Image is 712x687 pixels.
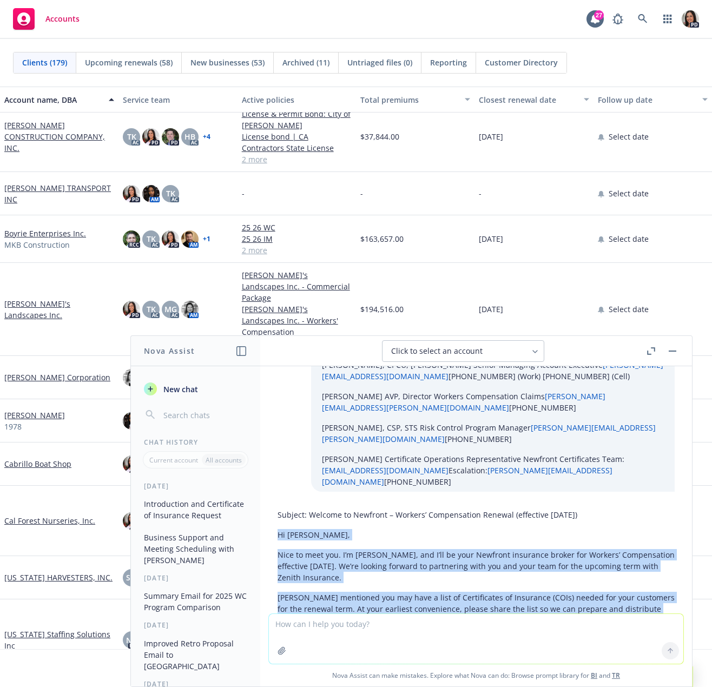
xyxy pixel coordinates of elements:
span: Select date [609,188,649,199]
span: - [479,188,482,199]
div: [DATE] [131,620,260,630]
p: [PERSON_NAME] mentioned you may have a list of Certificates of Insurance (COIs) needed for your c... [278,592,675,626]
span: TK [127,131,136,142]
span: Click to select an account [391,346,483,356]
a: 2 more [242,245,352,256]
a: + 4 [203,134,210,140]
span: 1978 [4,421,22,432]
a: [US_STATE] Staffing Solutions Inc [4,629,114,651]
button: Improved Retro Proposal Email to [GEOGRAPHIC_DATA] [140,635,252,675]
span: NP [126,635,137,646]
img: photo [181,230,199,248]
h1: Nova Assist [144,345,195,356]
a: + 1 [203,236,210,242]
span: Select date [609,233,649,245]
a: Cal Forest Nurseries, Inc. [4,515,95,526]
button: Active policies [238,87,356,113]
img: photo [123,301,140,318]
div: Follow up date [598,94,696,105]
p: [PERSON_NAME] AVP, Director Workers Compensation Claims [PHONE_NUMBER] [322,391,664,413]
span: SM [126,572,137,583]
p: [PERSON_NAME], CSP, STS Risk Control Program Manager [PHONE_NUMBER] [322,422,664,445]
span: [DATE] [479,303,503,315]
a: [PERSON_NAME]'s Landscapes Inc. [4,298,114,321]
span: TK [166,188,175,199]
span: $163,657.00 [360,233,404,245]
img: photo [123,512,140,530]
button: Summary Email for 2025 WC Program Comparison [140,587,252,616]
img: photo [682,10,699,28]
img: photo [162,230,179,248]
span: $194,516.00 [360,303,404,315]
a: Accounts [9,4,84,34]
img: photo [123,230,140,248]
a: BI [591,671,597,680]
p: Current account [149,455,198,465]
a: [PERSON_NAME]'s Landscapes Inc. - Workers' Compensation [242,303,352,338]
p: Subject: Welcome to Newfront – Workers’ Compensation Renewal (effective [DATE]) [278,509,675,520]
span: - [360,188,363,199]
div: Total premiums [360,94,458,105]
span: MG [164,303,177,315]
a: Boyrie Enterprises Inc. [4,228,86,239]
a: Search [632,8,654,30]
a: [PERSON_NAME] TRANSPORT INC [4,182,114,205]
a: License bond | CA Contractors State License [242,131,352,154]
a: [PERSON_NAME] CONSTRUCTION COMPANY, INC. [4,120,114,154]
span: [DATE] [479,131,503,142]
span: TK [147,233,156,245]
span: Upcoming renewals (58) [85,57,173,68]
span: Nova Assist can make mistakes. Explore what Nova can do: Browse prompt library for and [265,664,688,686]
button: Business Support and Meeting Scheduling with [PERSON_NAME] [140,529,252,569]
img: photo [123,369,140,386]
button: Click to select an account [382,340,544,362]
button: Introduction and Certificate of Insurance Request [140,495,252,524]
span: [DATE] [479,233,503,245]
div: Service team [123,94,233,105]
span: TK [147,303,156,315]
span: $37,844.00 [360,131,399,142]
button: Service team [118,87,237,113]
span: MKB Construction [4,239,70,250]
a: Report a Bug [607,8,629,30]
a: [US_STATE] HARVESTERS, INC. [4,572,113,583]
a: [PERSON_NAME] [4,409,65,421]
span: Accounts [45,15,80,23]
a: [PERSON_NAME] Corporation [4,372,110,383]
img: photo [123,185,140,202]
span: - [242,188,245,199]
span: New businesses (53) [190,57,265,68]
a: TR [612,671,620,680]
span: HB [184,131,195,142]
div: Closest renewal date [479,94,577,105]
input: Search chats [161,407,247,422]
span: Archived (11) [282,57,329,68]
img: photo [162,128,179,146]
span: Clients (179) [22,57,67,68]
div: Active policies [242,94,352,105]
a: Cabrillo Boat Shop [4,458,71,470]
p: Nice to meet you. I’m [PERSON_NAME], and I’ll be your Newfront insurance broker for Workers’ Comp... [278,549,675,583]
a: License & Permit Bond: City of [PERSON_NAME] [242,108,352,131]
button: Total premiums [356,87,474,113]
span: New chat [161,384,198,395]
div: Account name, DBA [4,94,102,105]
p: [PERSON_NAME] Certificate Operations Representative Newfront Certificates Team: Escalation: [PHON... [322,453,664,487]
img: photo [142,185,160,202]
button: Follow up date [594,87,712,113]
a: [PERSON_NAME]'s Landscapes Inc. - Commercial Package [242,269,352,303]
span: Select date [609,303,649,315]
a: [EMAIL_ADDRESS][DOMAIN_NAME] [322,465,449,475]
button: New chat [140,379,252,399]
a: Switch app [657,8,678,30]
a: 25 26 IM [242,233,352,245]
img: photo [142,128,160,146]
span: Customer Directory [485,57,558,68]
p: Hi [PERSON_NAME], [278,529,675,540]
span: Reporting [430,57,467,68]
span: Select date [609,131,649,142]
div: Chat History [131,438,260,447]
p: [PERSON_NAME], CPCU, [PERSON_NAME] Senior Managing Account Executive [PHONE_NUMBER] (Work) [PHONE... [322,359,664,382]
